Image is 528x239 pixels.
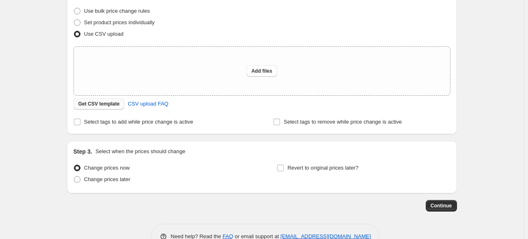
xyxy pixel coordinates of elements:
span: Change prices now [84,165,130,171]
span: Revert to original prices later? [287,165,358,171]
span: Use CSV upload [84,31,124,37]
span: Select tags to remove while price change is active [284,119,402,125]
span: Change prices later [84,176,131,182]
span: CSV upload FAQ [128,100,168,108]
p: Select when the prices should change [95,147,185,156]
span: Use bulk price change rules [84,8,150,14]
span: Select tags to add while price change is active [84,119,193,125]
h2: Step 3. [73,147,92,156]
span: Add files [251,68,272,74]
span: Get CSV template [78,101,120,107]
button: Add files [246,65,277,77]
button: Get CSV template [73,98,125,110]
span: Set product prices individually [84,19,155,25]
a: CSV upload FAQ [123,97,173,110]
span: Continue [431,202,452,209]
button: Continue [426,200,457,211]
